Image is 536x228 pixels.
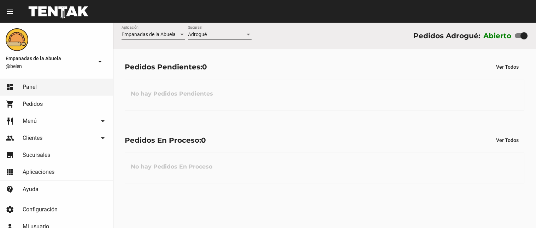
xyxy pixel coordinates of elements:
[496,137,519,143] span: Ver Todos
[506,200,529,221] iframe: chat widget
[99,134,107,142] mat-icon: arrow_drop_down
[125,135,206,146] div: Pedidos En Proceso:
[413,30,480,41] div: Pedidos Adrogué:
[6,205,14,214] mat-icon: settings
[6,7,14,16] mat-icon: menu
[6,28,28,51] img: f0136945-ed32-4f7c-91e3-a375bc4bb2c5.png
[490,134,524,147] button: Ver Todos
[490,61,524,73] button: Ver Todos
[6,117,14,125] mat-icon: restaurant
[6,63,93,70] span: @belen
[23,101,43,108] span: Pedidos
[125,156,218,177] h3: No hay Pedidos En Proceso
[122,32,176,37] span: Empanadas de la Abuela
[23,135,42,142] span: Clientes
[23,152,50,159] span: Sucursales
[23,186,39,193] span: Ayuda
[125,61,207,73] div: Pedidos Pendientes:
[6,134,14,142] mat-icon: people
[23,118,37,125] span: Menú
[6,54,93,63] span: Empanadas de la Abuela
[6,151,14,159] mat-icon: store
[202,63,207,71] span: 0
[6,100,14,108] mat-icon: shopping_cart
[125,83,219,104] h3: No hay Pedidos Pendientes
[6,168,14,176] mat-icon: apps
[6,185,14,194] mat-icon: contact_support
[23,84,37,91] span: Panel
[96,57,104,66] mat-icon: arrow_drop_down
[23,206,58,213] span: Configuración
[188,32,207,37] span: Adrogué
[201,136,206,144] span: 0
[483,30,512,41] label: Abierto
[496,64,519,70] span: Ver Todos
[99,117,107,125] mat-icon: arrow_drop_down
[6,83,14,91] mat-icon: dashboard
[23,169,54,176] span: Aplicaciones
